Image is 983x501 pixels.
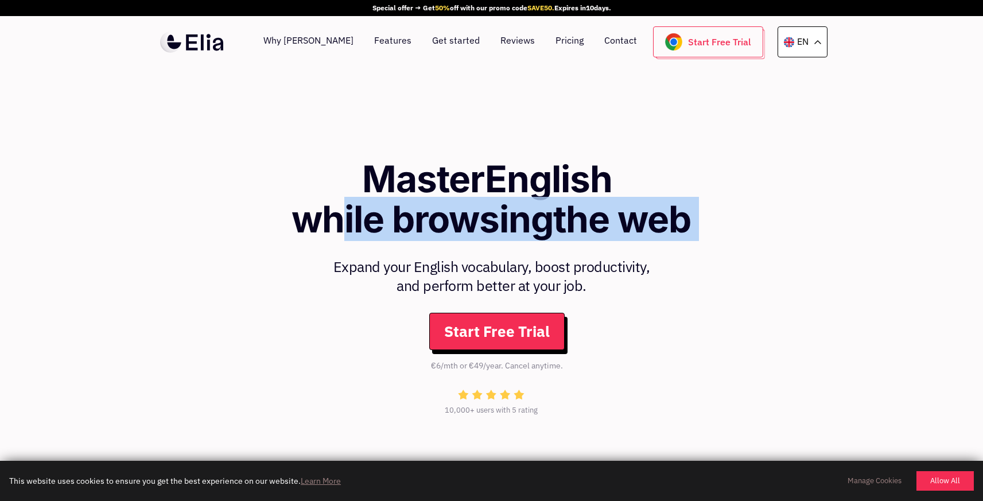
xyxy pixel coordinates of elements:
span: SAVE50. [527,3,554,12]
h1: Master English while browsing the web [173,159,811,240]
a: Contact [604,26,637,57]
img: chrome [665,33,682,51]
a: Domov [156,30,228,53]
a: Get started [432,26,480,57]
a: Learn More [301,476,341,486]
img: stars.svg [458,390,524,400]
a: Start Free Trial [653,26,763,57]
a: Features [374,26,411,57]
span: This website uses cookies to ensure you get the best experience on our website. [9,475,832,487]
p: €6/mth or €49/year. Cancel anytime. [431,359,563,372]
p: Expand your English vocabulary, boost productivity, and perform better at your job. [173,257,811,296]
p: 10,000+ users with 5 rating [445,405,538,417]
a: Start Free Trial [429,313,565,350]
span: 10 [586,3,594,12]
span: 50% [435,3,450,12]
p: EN [797,34,809,49]
a: Why [PERSON_NAME] [263,26,353,57]
a: Pricing [555,26,584,57]
button: Allow All [916,471,974,491]
a: Manage Cookies [848,475,902,487]
div: Special offer → Get off with our promo code Expires in days. [372,3,611,13]
a: Reviews [500,26,535,57]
